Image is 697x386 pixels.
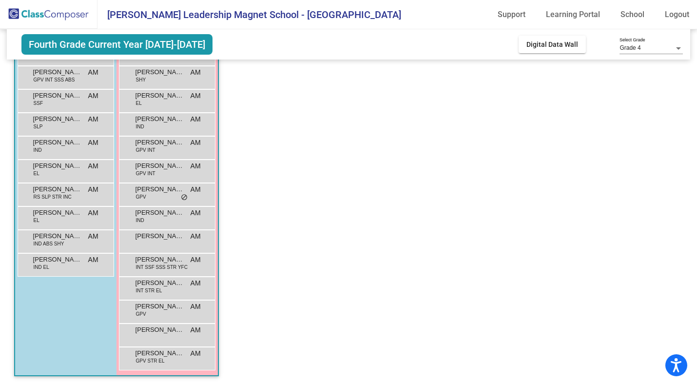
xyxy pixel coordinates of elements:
[136,91,184,101] span: [PERSON_NAME]
[136,255,184,264] span: [PERSON_NAME]
[191,114,201,124] span: AM
[136,264,188,271] span: INT SSF SSS STR YFC
[620,44,640,51] span: Grade 4
[136,287,162,294] span: INT STR EL
[191,184,201,195] span: AM
[33,91,82,101] span: [PERSON_NAME]
[34,240,64,247] span: IND ABS SHY
[33,255,82,264] span: [PERSON_NAME]
[538,7,608,22] a: Learning Portal
[136,170,155,177] span: GPV INT
[191,161,201,171] span: AM
[136,231,184,241] span: [PERSON_NAME]
[519,36,586,53] button: Digital Data Wall
[21,34,213,55] span: Fourth Grade Current Year [DATE]-[DATE]
[191,255,201,265] span: AM
[490,7,533,22] a: Support
[136,310,146,318] span: GPV
[33,114,82,124] span: [PERSON_NAME]
[191,91,201,101] span: AM
[33,184,82,194] span: [PERSON_NAME]
[191,208,201,218] span: AM
[136,217,144,224] span: IND
[88,67,98,78] span: AM
[191,278,201,288] span: AM
[136,357,165,365] span: GPV STR EL
[33,67,82,77] span: [PERSON_NAME]
[34,123,43,130] span: SLP
[88,208,98,218] span: AM
[136,193,146,201] span: GPV
[191,138,201,148] span: AM
[657,7,697,22] a: Logout
[88,184,98,195] span: AM
[136,146,155,154] span: GPV INT
[34,193,72,201] span: RS SLP STR INC
[191,348,201,359] span: AM
[34,170,39,177] span: EL
[191,231,201,242] span: AM
[33,208,82,218] span: [PERSON_NAME]
[34,100,43,107] span: SSF
[136,278,184,288] span: [PERSON_NAME]
[88,138,98,148] span: AM
[136,208,184,218] span: [PERSON_NAME]
[191,325,201,335] span: AM
[88,161,98,171] span: AM
[34,146,42,154] span: IND
[191,302,201,312] span: AM
[136,114,184,124] span: [PERSON_NAME]
[136,76,146,83] span: SHY
[181,194,188,202] span: do_not_disturb_alt
[33,138,82,147] span: [PERSON_NAME]
[34,76,75,83] span: GPV INT SSS ABS
[136,67,184,77] span: [PERSON_NAME]
[33,231,82,241] span: [PERSON_NAME]
[34,217,39,224] span: EL
[136,123,144,130] span: IND
[136,302,184,311] span: [PERSON_NAME]
[136,161,184,171] span: [PERSON_NAME]
[526,41,578,48] span: Digital Data Wall
[136,100,142,107] span: EL
[88,255,98,265] span: AM
[34,264,49,271] span: IND EL
[136,325,184,335] span: [PERSON_NAME]
[88,114,98,124] span: AM
[33,161,82,171] span: [PERSON_NAME]
[136,184,184,194] span: [PERSON_NAME]
[88,91,98,101] span: AM
[97,7,401,22] span: [PERSON_NAME] Leadership Magnet School - [GEOGRAPHIC_DATA]
[613,7,652,22] a: School
[136,348,184,358] span: [PERSON_NAME]
[136,138,184,147] span: [PERSON_NAME]
[191,67,201,78] span: AM
[88,231,98,242] span: AM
